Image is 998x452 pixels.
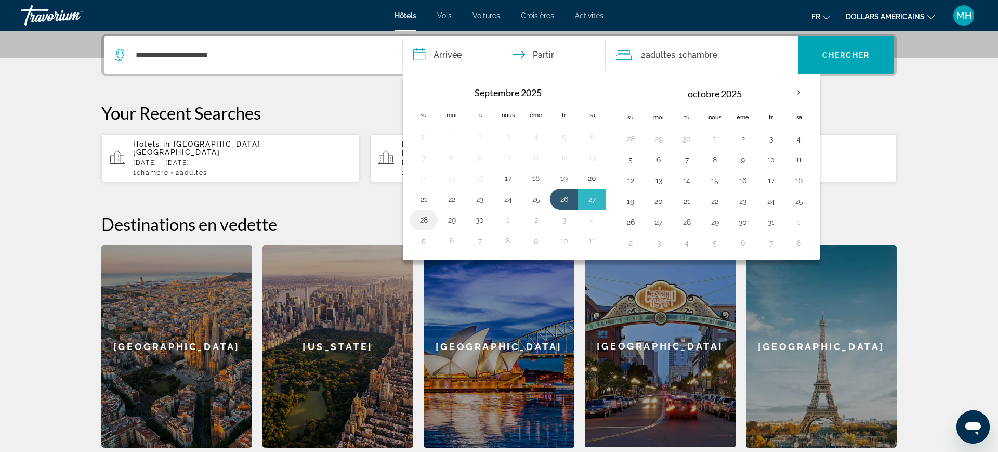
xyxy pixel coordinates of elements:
button: Jour 3 [556,213,572,227]
font: dollars américains [846,12,925,21]
button: Jour 13 [584,150,600,165]
button: Jour 30 [471,213,488,227]
button: Jour 3 [650,236,667,250]
button: Menu utilisateur [950,5,977,27]
button: Jour 4 [584,213,600,227]
button: Jour 30 [734,215,751,229]
button: Jour 27 [584,192,600,206]
button: Jour 16 [471,171,488,186]
button: Jour 31 [415,130,432,144]
a: [GEOGRAPHIC_DATA] [101,245,252,448]
button: Jour 18 [528,171,544,186]
button: Jour 23 [471,192,488,206]
button: Jour 1 [500,213,516,227]
button: Jour 9 [734,152,751,167]
button: Jour 11 [584,234,600,248]
button: Jour 2 [471,130,488,144]
button: Jour 9 [528,234,544,248]
button: Jour 7 [678,152,695,167]
button: Jour 26 [556,192,572,206]
button: Jour 22 [706,194,723,209]
font: Septembre 2025 [475,87,542,98]
font: Chercher [822,51,870,59]
button: Jour 8 [443,150,460,165]
button: Jour 23 [734,194,751,209]
button: Jour 4 [528,130,544,144]
button: Jour 10 [556,234,572,248]
button: Jour 2 [734,132,751,146]
p: [DATE] - [DATE] [402,159,620,166]
p: Your Recent Searches [101,102,897,123]
button: Jour 24 [500,192,516,206]
font: MH [956,10,971,21]
font: Voitures [472,11,500,20]
span: 1 [133,169,168,176]
button: Jour 11 [528,150,544,165]
button: Jour 21 [678,194,695,209]
h2: Destinations en vedette [101,214,897,235]
button: Jour 10 [763,152,779,167]
font: fr [811,12,820,21]
button: Jour 15 [706,173,723,188]
a: [GEOGRAPHIC_DATA] [746,245,897,448]
button: Jour 18 [791,173,807,188]
a: [US_STATE] [262,245,413,448]
button: Jour 15 [443,171,460,186]
button: Jour 28 [415,213,432,227]
button: Jour 13 [650,173,667,188]
span: Hotels in [133,140,170,148]
div: Widget de recherche [104,36,894,74]
a: Vols [437,11,452,20]
a: Hôtels [395,11,416,20]
button: Jour 24 [763,194,779,209]
button: Hotels in [GEOGRAPHIC_DATA], [GEOGRAPHIC_DATA][DATE] - [DATE]1Chambre2Adultes [101,134,360,183]
p: [DATE] - [DATE] [133,159,351,166]
button: Jour 4 [791,132,807,146]
button: Jour 12 [556,150,572,165]
button: Jour 28 [678,215,695,229]
button: Jour 2 [528,213,544,227]
button: Jour 6 [584,130,600,144]
button: Jour 10 [500,150,516,165]
button: Jour 7 [763,236,779,250]
button: Mois prochain [785,81,813,105]
div: [GEOGRAPHIC_DATA] [424,245,574,448]
button: Jour 5 [415,234,432,248]
button: Jour 31 [763,215,779,229]
button: Jour 1 [706,132,723,146]
button: Jour 25 [528,192,544,206]
button: Jour 12 [622,173,639,188]
a: Activités [575,11,603,20]
button: Jour 27 [650,215,667,229]
button: Jour 8 [706,152,723,167]
button: Jour 25 [791,194,807,209]
button: Jour 17 [500,171,516,186]
button: Jour 29 [443,213,460,227]
button: Jour 5 [622,152,639,167]
div: [GEOGRAPHIC_DATA] [585,245,736,447]
span: 1 [402,169,437,176]
button: Jour 16 [734,173,751,188]
button: Dates d'arrivée et de départ [403,36,606,74]
button: Chercher [798,36,894,74]
font: 2 [641,50,646,60]
button: Jour 14 [415,171,432,186]
button: Jour 22 [443,192,460,206]
button: Jour 7 [471,234,488,248]
font: octobre 2025 [688,88,742,99]
button: Jour 26 [622,215,639,229]
button: Jour 19 [622,194,639,209]
button: Jour 29 [706,215,723,229]
button: Jour 20 [650,194,667,209]
button: Jour 2 [622,236,639,250]
font: , 1 [675,50,682,60]
button: Jour 7 [415,150,432,165]
button: Jour 8 [500,234,516,248]
button: Jour 21 [415,192,432,206]
button: Hotels in [GEOGRAPHIC_DATA], [GEOGRAPHIC_DATA][DATE] - [DATE]1Chambre2Adultes [370,134,628,183]
a: Croisières [521,11,554,20]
